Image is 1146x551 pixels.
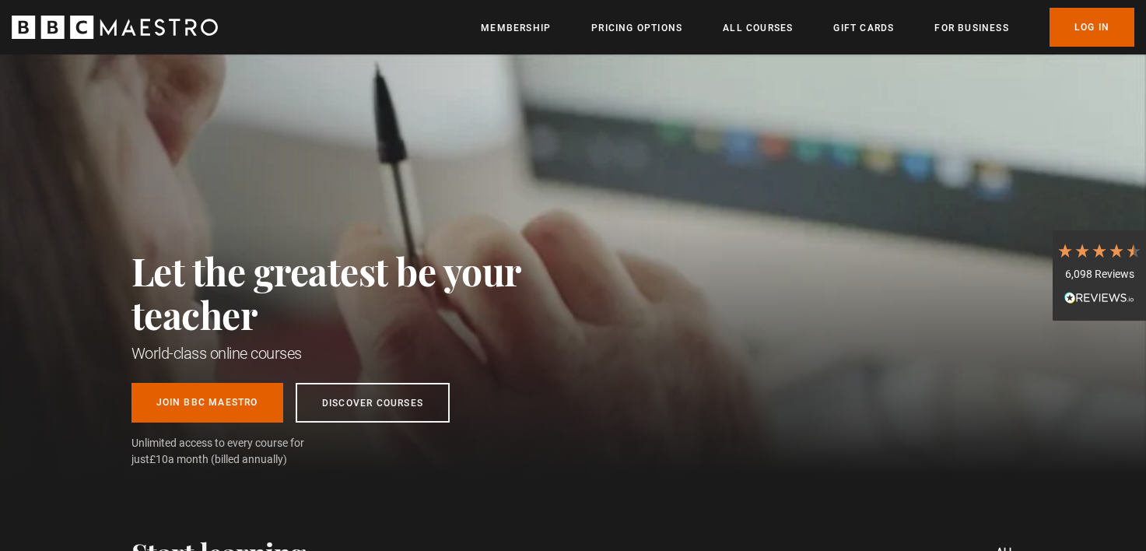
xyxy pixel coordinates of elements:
span: £10 [149,453,168,465]
a: Join BBC Maestro [131,383,283,423]
h2: Let the greatest be your teacher [131,249,591,336]
img: REVIEWS.io [1064,292,1134,303]
a: Membership [481,20,551,36]
h1: World-class online courses [131,342,591,364]
a: Log In [1050,8,1134,47]
a: For business [934,20,1008,36]
svg: BBC Maestro [12,16,218,39]
a: Gift Cards [833,20,894,36]
div: 6,098 ReviewsRead All Reviews [1053,230,1146,321]
nav: Primary [481,8,1134,47]
span: Unlimited access to every course for just a month (billed annually) [131,435,342,468]
div: Read All Reviews [1057,290,1142,309]
a: Discover Courses [296,383,450,423]
div: 6,098 Reviews [1057,267,1142,283]
div: 4.7 Stars [1057,242,1142,259]
a: All Courses [723,20,793,36]
a: Pricing Options [591,20,682,36]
